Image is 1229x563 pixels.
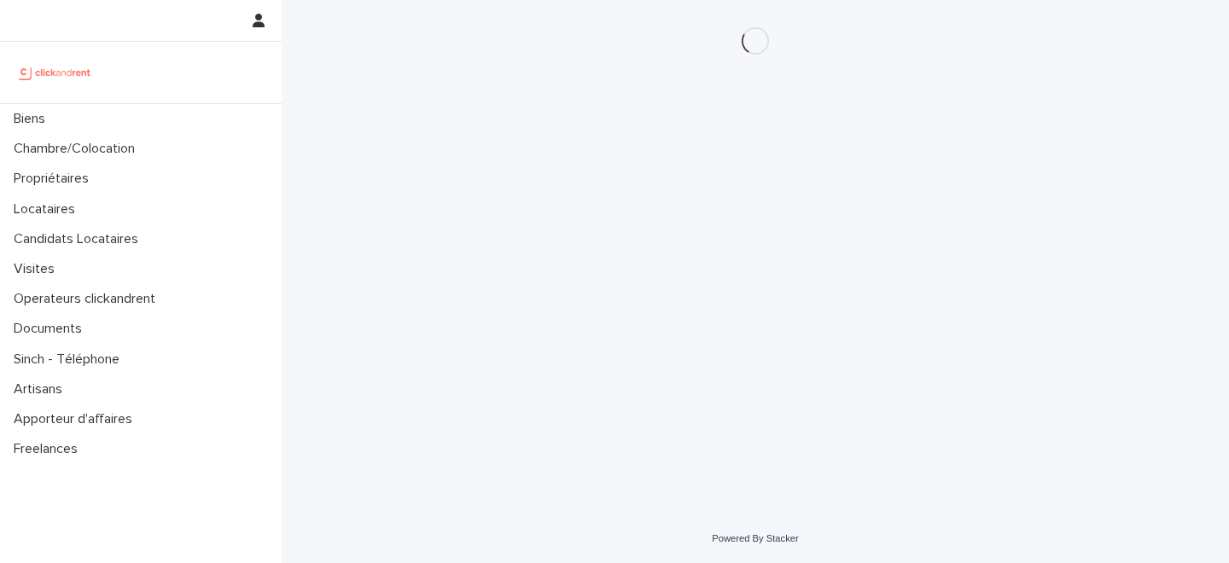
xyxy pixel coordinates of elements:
p: Candidats Locataires [7,231,152,247]
a: Powered By Stacker [712,533,798,543]
p: Apporteur d'affaires [7,411,146,427]
p: Chambre/Colocation [7,141,149,157]
p: Visites [7,261,68,277]
img: UCB0brd3T0yccxBKYDjQ [14,55,96,90]
p: Sinch - Téléphone [7,351,133,368]
p: Locataires [7,201,89,218]
p: Operateurs clickandrent [7,291,169,307]
p: Propriétaires [7,171,102,187]
p: Artisans [7,381,76,398]
p: Documents [7,321,96,337]
p: Freelances [7,441,91,457]
p: Biens [7,111,59,127]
